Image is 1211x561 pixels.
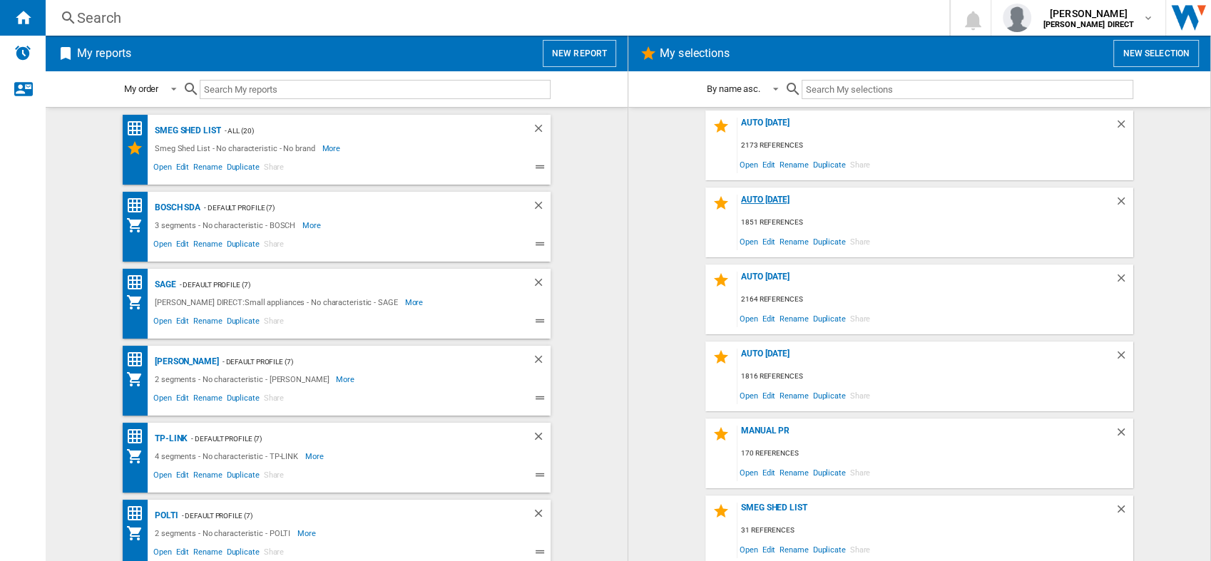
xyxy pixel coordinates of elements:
div: Search [77,8,912,28]
span: More [305,448,326,465]
span: More [322,140,343,157]
span: Edit [760,540,778,559]
div: Smeg Shed List [737,503,1115,522]
span: Open [737,540,760,559]
div: Delete [532,122,551,140]
div: 2 segments - No characteristic - [PERSON_NAME] [151,371,336,388]
span: More [336,371,357,388]
img: profile.jpg [1003,4,1031,32]
div: - Default profile (7) [219,353,504,371]
span: Edit [760,155,778,174]
div: - All (20) [221,122,504,140]
div: [PERSON_NAME] [151,353,219,371]
div: Price Ranking [126,428,151,446]
span: Open [737,155,760,174]
span: Share [848,463,873,482]
div: 170 references [737,445,1133,463]
span: Edit [760,309,778,328]
span: Rename [191,237,224,254]
div: My Assortment [126,371,151,388]
div: Price Ranking [126,505,151,523]
div: - Default profile (7) [188,430,504,448]
div: Delete [532,430,551,448]
span: Rename [777,540,810,559]
input: Search My selections [802,80,1133,99]
div: Smeg Shed List [151,122,221,140]
span: More [297,525,318,542]
span: Duplicate [811,386,848,405]
span: Edit [174,237,192,254]
div: - Default profile (7) [178,507,504,525]
span: Duplicate [811,463,848,482]
div: Price Ranking [126,197,151,215]
span: Edit [760,386,778,405]
span: Open [151,237,174,254]
div: 3 segments - No characteristic - BOSCH [151,217,302,234]
span: Share [848,155,873,174]
div: 31 references [737,522,1133,540]
div: Delete [532,199,551,217]
span: Duplicate [225,391,262,408]
span: Open [151,314,174,331]
div: My order [124,83,158,94]
div: [PERSON_NAME] DIRECT:Small appliances - No characteristic - SAGE [151,294,405,311]
span: Duplicate [811,155,848,174]
div: AUTO [DATE] [737,272,1115,291]
span: More [302,217,323,234]
span: Edit [174,468,192,485]
div: - Default profile (7) [200,199,504,217]
div: BOSCH SDA [151,199,200,217]
div: 1816 references [737,368,1133,386]
div: 1851 references [737,214,1133,232]
span: Share [262,468,287,485]
span: Open [737,232,760,251]
div: By name asc. [707,83,760,94]
div: Delete [532,507,551,525]
div: Delete [1115,503,1133,522]
span: Share [262,314,287,331]
div: AUTO [DATE] [737,349,1115,368]
input: Search My reports [200,80,551,99]
div: My Assortment [126,448,151,465]
div: My Assortment [126,294,151,311]
span: Edit [174,391,192,408]
div: AUTO [DATE] [737,118,1115,137]
span: Duplicate [225,237,262,254]
span: Share [848,386,873,405]
div: 2164 references [737,291,1133,309]
div: AUTO [DATE] [737,195,1115,214]
div: Manual PR [737,426,1115,445]
div: Delete [1115,195,1133,214]
span: Share [848,540,873,559]
h2: My reports [74,40,134,67]
span: Rename [777,386,810,405]
span: More [405,294,426,311]
button: New report [543,40,616,67]
span: Rename [191,314,224,331]
span: Open [737,309,760,328]
div: Delete [532,276,551,294]
div: Delete [1115,118,1133,137]
span: Rename [191,391,224,408]
span: Open [151,391,174,408]
b: [PERSON_NAME] DIRECT [1043,20,1134,29]
div: SAGE [151,276,176,294]
span: [PERSON_NAME] [1043,6,1134,21]
div: Polti [151,507,178,525]
span: Share [848,309,873,328]
span: Share [262,237,287,254]
span: Open [737,463,760,482]
span: Share [262,391,287,408]
div: Delete [1115,349,1133,368]
div: Price Ranking [126,120,151,138]
span: Share [262,160,287,177]
div: Delete [532,353,551,371]
span: Rename [191,160,224,177]
span: Open [151,468,174,485]
div: My Selections [126,140,151,157]
div: TP-LINK [151,430,188,448]
button: New selection [1113,40,1199,67]
div: - Default profile (7) [176,276,504,294]
span: Rename [777,309,810,328]
span: Edit [760,232,778,251]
